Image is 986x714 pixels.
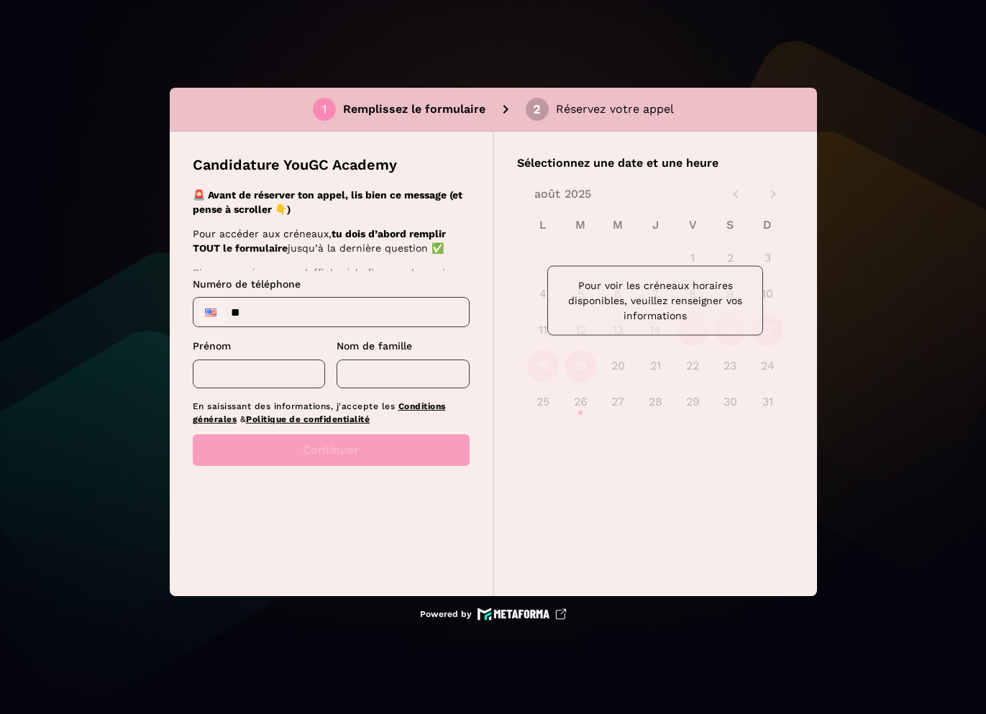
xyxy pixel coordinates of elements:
[196,301,225,324] div: United States: + 1
[533,103,541,116] div: 2
[193,401,446,424] a: Conditions générales
[193,226,465,255] p: Pour accéder aux créneaux, jusqu’à la dernière question ✅
[193,189,462,215] strong: 🚨 Avant de réserver ton appel, lis bien ce message (et pense à scroller 👇)
[337,340,412,352] span: Nom de famille
[556,101,674,118] p: Réservez votre appel
[517,155,794,172] p: Sélectionnez une date et une heure
[560,278,751,324] p: Pour voir les créneaux horaires disponibles, veuillez renseigner vos informations
[322,103,327,116] div: 1
[193,265,465,294] p: Si aucun créneau ne s’affiche à la fin, pas de panique :
[420,608,567,621] a: Powered by
[193,400,470,426] p: En saisissant des informations, j'accepte les
[343,101,485,118] p: Remplissez le formulaire
[420,608,472,620] p: Powered by
[246,414,370,424] a: Politique de confidentialité
[193,155,397,175] p: Candidature YouGC Academy
[193,278,301,290] span: Numéro de téléphone
[240,414,247,424] span: &
[193,340,231,352] span: Prénom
